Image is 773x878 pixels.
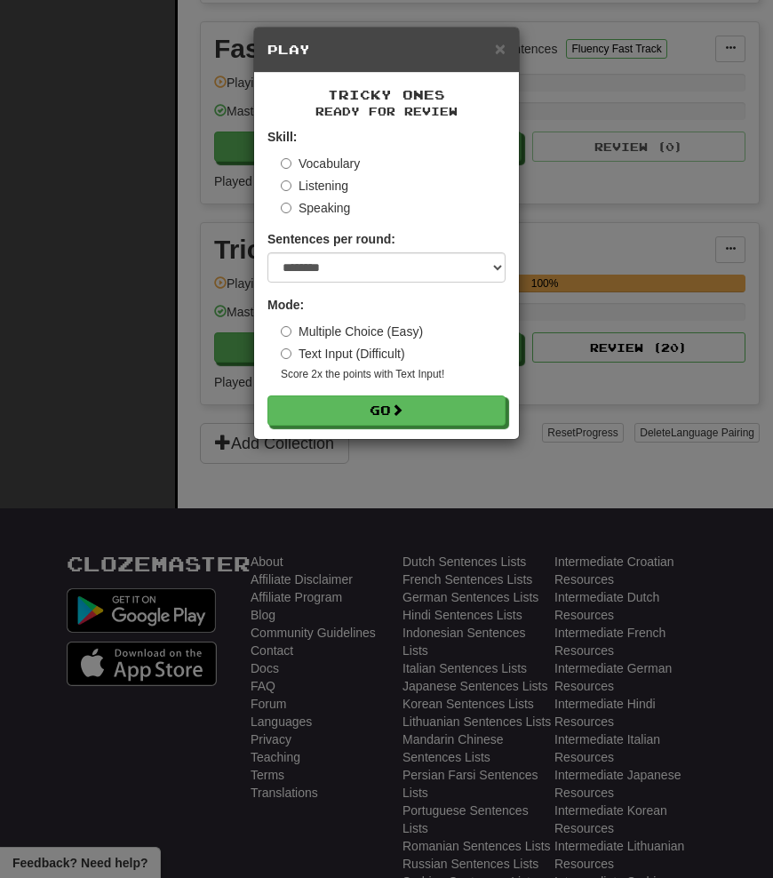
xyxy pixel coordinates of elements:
[267,130,297,144] strong: Skill:
[281,180,291,191] input: Listening
[267,230,395,248] label: Sentences per round:
[281,203,291,213] input: Speaking
[267,298,304,312] strong: Mode:
[281,323,423,340] label: Multiple Choice (Easy)
[281,158,291,169] input: Vocabulary
[281,367,506,382] small: Score 2x the points with Text Input !
[281,345,405,363] label: Text Input (Difficult)
[281,348,291,359] input: Text Input (Difficult)
[267,395,506,426] button: Go
[495,38,506,59] span: ×
[267,41,506,59] h5: Play
[495,39,506,58] button: Close
[281,326,291,337] input: Multiple Choice (Easy)
[281,155,360,172] label: Vocabulary
[281,199,350,217] label: Speaking
[281,177,348,195] label: Listening
[267,104,506,119] small: Ready for Review
[328,87,445,102] span: Tricky Ones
